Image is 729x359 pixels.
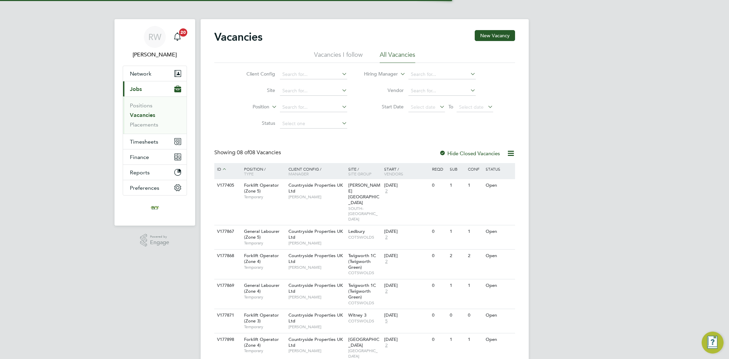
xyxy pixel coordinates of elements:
[484,179,514,192] div: Open
[348,253,376,270] span: Twigworth 1C (Twigworth Green)
[288,324,345,330] span: [PERSON_NAME]
[384,229,429,235] div: [DATE]
[150,240,169,245] span: Engage
[244,240,285,246] span: Temporary
[466,225,484,238] div: 1
[215,163,239,175] div: ID
[130,102,152,109] a: Positions
[448,333,466,346] div: 1
[408,70,476,79] input: Search for...
[114,19,195,226] nav: Main navigation
[244,182,279,194] span: Forklift Operator (Zone 5)
[215,250,239,262] div: V177868
[348,318,381,324] span: COTSWOLDS
[123,149,187,164] button: Finance
[288,182,343,194] span: Countryside Properties UK Ltd
[215,333,239,346] div: V177898
[484,333,514,346] div: Open
[287,163,347,179] div: Client Config /
[123,81,187,96] button: Jobs
[244,265,285,270] span: Temporary
[244,228,280,240] span: General Labourer (Zone 5)
[384,289,389,294] span: 2
[466,279,484,292] div: 1
[123,165,187,180] button: Reports
[215,179,239,192] div: V177405
[359,71,398,78] label: Hiring Manager
[280,103,347,112] input: Search for...
[348,171,372,176] span: Site Group
[384,253,429,259] div: [DATE]
[244,324,285,330] span: Temporary
[382,163,430,179] div: Start /
[148,32,161,41] span: RW
[430,250,448,262] div: 0
[439,150,500,157] label: Hide Closed Vacancies
[466,179,484,192] div: 1
[280,119,347,129] input: Select one
[380,51,415,63] li: All Vacancies
[237,149,281,156] span: 08 Vacancies
[448,225,466,238] div: 1
[123,202,187,213] a: Go to home page
[149,202,160,213] img: ivyresourcegroup-logo-retina.png
[384,235,389,240] span: 2
[130,154,149,160] span: Finance
[244,253,279,264] span: Forklift Operator (Zone 4)
[288,253,343,264] span: Countryside Properties UK Ltd
[123,96,187,134] div: Jobs
[430,333,448,346] div: 0
[384,171,403,176] span: Vendors
[430,279,448,292] div: 0
[484,309,514,322] div: Open
[237,149,249,156] span: 08 of
[236,71,275,77] label: Client Config
[348,300,381,306] span: COTSWOLDS
[384,337,429,343] div: [DATE]
[288,194,345,200] span: [PERSON_NAME]
[130,185,159,191] span: Preferences
[448,250,466,262] div: 2
[171,26,184,48] a: 20
[702,332,724,354] button: Engage Resource Center
[384,183,429,188] div: [DATE]
[280,86,347,96] input: Search for...
[150,234,169,240] span: Powered by
[130,169,150,176] span: Reports
[314,51,363,63] li: Vacancies I follow
[466,163,484,175] div: Conf
[348,182,380,205] span: [PERSON_NAME][GEOGRAPHIC_DATA]
[466,333,484,346] div: 1
[348,336,379,348] span: [GEOGRAPHIC_DATA]
[384,283,429,289] div: [DATE]
[123,66,187,81] button: Network
[466,309,484,322] div: 0
[288,228,343,240] span: Countryside Properties UK Ltd
[123,51,187,59] span: Rob Winchle
[215,225,239,238] div: V177867
[236,87,275,93] label: Site
[130,121,158,128] a: Placements
[215,279,239,292] div: V177869
[348,282,376,300] span: Twigworth 1C (Twigworth Green)
[244,294,285,300] span: Temporary
[244,194,285,200] span: Temporary
[448,309,466,322] div: 0
[123,134,187,149] button: Timesheets
[348,312,366,318] span: Witney 3
[288,265,345,270] span: [PERSON_NAME]
[364,87,404,93] label: Vendor
[214,149,282,156] div: Showing
[364,104,404,110] label: Start Date
[348,235,381,240] span: COTSWOLDS
[280,70,347,79] input: Search for...
[384,343,389,348] span: 2
[348,348,381,359] span: [GEOGRAPHIC_DATA]
[484,279,514,292] div: Open
[214,30,262,44] h2: Vacancies
[348,270,381,276] span: COTSWOLDS
[288,171,309,176] span: Manager
[244,282,280,294] span: General Labourer (Zone 4)
[244,336,279,348] span: Forklift Operator (Zone 4)
[430,225,448,238] div: 0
